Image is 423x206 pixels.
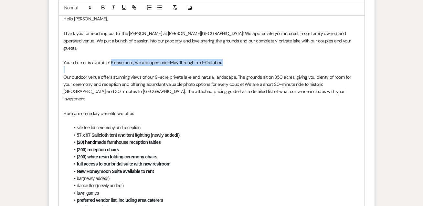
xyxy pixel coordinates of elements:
span: Our outdoor venue offers stunning views of our 9-acre private lake and natural landscape. The gro... [64,74,352,102]
strong: (200) white resin folding ceremony chairs [77,154,157,159]
span: Your date of is available! Please note, we are open mid-May through mid-October. [64,60,222,65]
strong: (200) reception chairs [77,147,119,152]
strong: full access to our bridal suite with new restroom [77,161,171,166]
li: (newly added!) [70,182,360,189]
li: site fee for ceremony and reception [70,124,360,131]
strong: preferred vendor list, including area caterers [77,198,164,203]
span: lawn games [77,190,99,196]
strong: (20) handmade farmhouse reception tables [77,140,161,145]
strong: 57 x 97 Sailcloth tent and tent lighting (newly added!) [77,132,180,138]
span: dance floor [77,183,97,188]
span: Here are some key benefits we offer. [64,110,134,116]
span: Hello [PERSON_NAME], [64,16,108,22]
li: (newly added!) [70,175,360,182]
span: bar [77,176,83,181]
span: Thank you for reaching out to The [PERSON_NAME] at [PERSON_NAME][GEOGRAPHIC_DATA]! We appreciate ... [64,30,353,51]
strong: New Honeymoon Suite available to rent [77,169,154,174]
